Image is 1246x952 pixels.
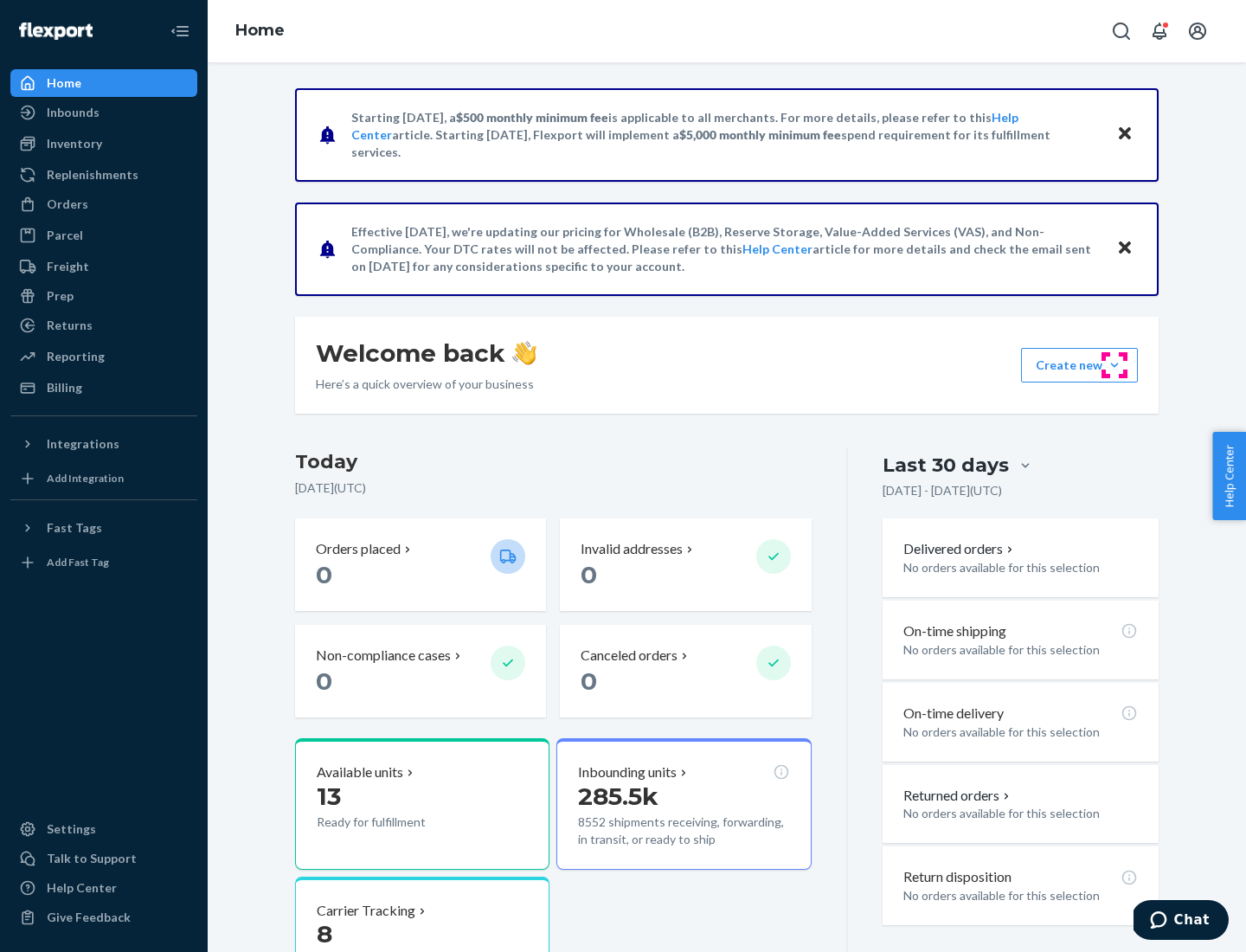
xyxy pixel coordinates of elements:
button: Invalid addresses 0 [560,518,811,611]
a: Parcel [10,222,197,249]
button: Create new [1021,348,1138,383]
a: Returns [10,312,197,339]
a: Freight [10,253,197,280]
div: Settings [47,820,96,838]
p: Invalid addresses [581,539,683,559]
div: Replenishments [47,166,138,183]
p: [DATE] - [DATE] ( UTC ) [883,482,1002,499]
a: Add Integration [10,465,197,492]
p: Orders placed [316,539,401,559]
a: Add Fast Tag [10,549,197,576]
div: Last 30 days [883,452,1009,479]
button: Delivered orders [903,539,1017,559]
a: Orders [10,190,197,218]
a: Replenishments [10,161,197,189]
p: [DATE] ( UTC ) [295,479,812,497]
p: Here’s a quick overview of your business [316,376,536,393]
button: Canceled orders 0 [560,625,811,717]
div: Freight [47,258,89,275]
p: No orders available for this selection [903,724,1138,741]
p: Ready for fulfillment [317,814,477,831]
a: Reporting [10,343,197,370]
div: Give Feedback [47,909,131,926]
button: Returned orders [903,786,1013,806]
p: Canceled orders [581,646,678,666]
div: Home [47,74,81,92]
span: $5,000 monthly minimum fee [679,127,841,142]
span: 13 [317,782,341,811]
button: Available units13Ready for fulfillment [295,738,549,870]
a: Settings [10,815,197,843]
p: Starting [DATE], a is applicable to all merchants. For more details, please refer to this article... [351,109,1100,161]
p: On-time delivery [903,704,1004,724]
a: Prep [10,282,197,310]
div: Fast Tags [47,519,102,537]
p: No orders available for this selection [903,641,1138,659]
div: Inventory [47,135,102,152]
div: Parcel [47,227,83,244]
a: Home [235,21,285,40]
button: Integrations [10,430,197,458]
iframe: Opens a widget where you can chat to one of our agents [1134,900,1229,943]
h3: Today [295,448,812,476]
span: 0 [581,666,597,696]
button: Fast Tags [10,514,197,542]
a: Inventory [10,130,197,158]
div: Billing [47,379,82,396]
button: Talk to Support [10,845,197,872]
a: Help Center [742,241,812,256]
span: 0 [581,560,597,589]
div: Talk to Support [47,850,137,867]
span: $500 monthly minimum fee [456,110,608,125]
button: Inbounding units285.5k8552 shipments receiving, forwarding, in transit, or ready to ship [556,738,811,870]
p: Effective [DATE], we're updating our pricing for Wholesale (B2B), Reserve Storage, Value-Added Se... [351,223,1100,275]
div: Add Integration [47,471,124,486]
p: Non-compliance cases [316,646,451,666]
div: Reporting [47,348,105,365]
ol: breadcrumbs [222,6,299,56]
span: 0 [316,560,332,589]
a: Inbounds [10,99,197,126]
button: Close Navigation [163,14,197,48]
div: Returns [47,317,93,334]
button: Open account menu [1180,14,1215,48]
h1: Welcome back [316,338,536,369]
p: Inbounding units [578,762,677,782]
button: Give Feedback [10,904,197,931]
p: No orders available for this selection [903,805,1138,822]
p: Carrier Tracking [317,901,415,921]
div: Help Center [47,879,117,897]
p: 8552 shipments receiving, forwarding, in transit, or ready to ship [578,814,789,848]
button: Open Search Box [1104,14,1139,48]
img: Flexport logo [19,23,93,40]
button: Open notifications [1142,14,1177,48]
button: Close [1114,122,1136,147]
a: Billing [10,374,197,402]
button: Help Center [1212,432,1246,520]
img: hand-wave emoji [512,341,536,365]
a: Home [10,69,197,97]
div: Inbounds [47,104,100,121]
p: Available units [317,762,403,782]
div: Orders [47,196,88,213]
p: No orders available for this selection [903,887,1138,904]
p: No orders available for this selection [903,559,1138,576]
p: Return disposition [903,867,1012,887]
button: Orders placed 0 [295,518,546,611]
span: 0 [316,666,332,696]
div: Add Fast Tag [47,555,109,569]
button: Close [1114,236,1136,261]
button: Non-compliance cases 0 [295,625,546,717]
p: On-time shipping [903,621,1006,641]
span: 8 [317,919,332,949]
div: Prep [47,287,74,305]
a: Help Center [10,874,197,902]
span: 285.5k [578,782,658,811]
div: Integrations [47,435,119,453]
